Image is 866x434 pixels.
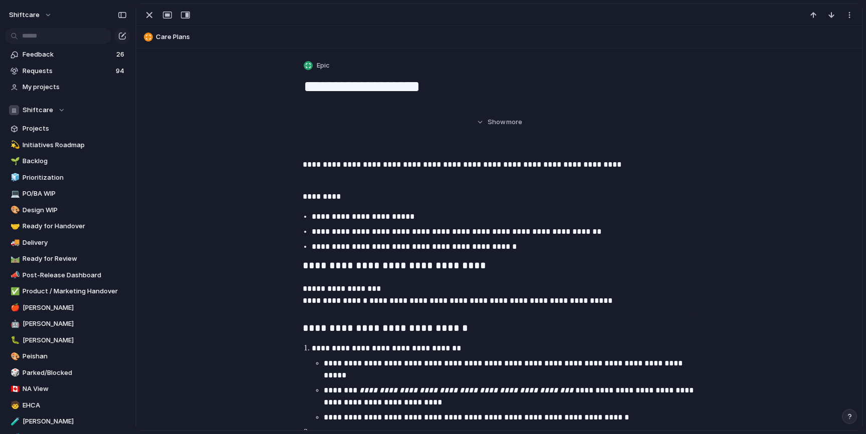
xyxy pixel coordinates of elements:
[9,303,19,313] button: 🍎
[23,368,127,378] span: Parked/Blocked
[23,221,127,231] span: Ready for Handover
[5,170,130,185] a: 🧊Prioritization
[9,140,19,150] button: 💫
[9,416,19,426] button: 🧪
[5,365,130,380] a: 🎲Parked/Blocked
[9,319,19,329] button: 🤖
[11,367,18,378] div: 🎲
[5,121,130,136] a: Projects
[23,66,113,76] span: Requests
[23,189,127,199] span: PO/BA WIP
[11,334,18,346] div: 🐛
[9,205,19,215] button: 🎨
[5,349,130,364] a: 🎨Peishan
[23,156,127,166] span: Backlog
[11,286,18,297] div: ✅
[11,383,18,395] div: 🇨🇦
[9,335,19,345] button: 🐛
[5,381,130,396] a: 🇨🇦NA View
[506,117,522,127] span: more
[11,139,18,151] div: 💫
[23,173,127,183] span: Prioritization
[23,400,127,410] span: EHCA
[23,319,127,329] span: [PERSON_NAME]
[5,251,130,266] a: 🛤️Ready for Review
[11,156,18,167] div: 🌱
[5,316,130,331] a: 🤖[PERSON_NAME]
[9,221,19,231] button: 🤝
[23,384,127,394] span: NA View
[23,254,127,264] span: Ready for Review
[23,105,53,115] span: Shiftcare
[156,32,857,42] span: Care Plans
[488,117,506,127] span: Show
[23,270,127,280] span: Post-Release Dashboard
[11,172,18,183] div: 🧊
[23,238,127,248] span: Delivery
[11,399,18,411] div: 🧒
[116,50,126,60] span: 26
[23,335,127,345] span: [PERSON_NAME]
[23,82,127,92] span: My projects
[23,205,127,215] span: Design WIP
[23,351,127,361] span: Peishan
[9,10,40,20] span: shiftcare
[141,29,857,45] button: Care Plans
[9,286,19,296] button: ✅
[9,238,19,248] button: 🚚
[23,140,127,150] span: Initiatives Roadmap
[5,414,130,429] a: 🧪[PERSON_NAME]
[303,113,696,131] button: Showmore
[5,219,130,234] a: 🤝Ready for Handover
[9,254,19,264] button: 🛤️
[5,203,130,218] a: 🎨Design WIP
[23,124,127,134] span: Projects
[5,154,130,169] a: 🌱Backlog
[5,103,130,118] button: Shiftcare
[11,416,18,427] div: 🧪
[9,384,19,394] button: 🇨🇦
[9,368,19,378] button: 🎲
[5,80,130,95] a: My projects
[5,398,130,413] a: 🧒EHCA
[5,300,130,315] a: 🍎[PERSON_NAME]
[11,318,18,330] div: 🤖
[9,173,19,183] button: 🧊
[5,186,130,201] a: 💻PO/BA WIP
[11,221,18,232] div: 🤝
[11,188,18,200] div: 💻
[11,253,18,265] div: 🛤️
[11,351,18,362] div: 🎨
[9,189,19,199] button: 💻
[23,416,127,426] span: [PERSON_NAME]
[5,138,130,153] a: 💫Initiatives Roadmap
[5,333,130,348] div: 🐛[PERSON_NAME]
[9,351,19,361] button: 🎨
[23,303,127,313] span: [PERSON_NAME]
[5,268,130,283] a: 📣Post-Release Dashboard
[5,284,130,299] a: ✅Product / Marketing Handover
[11,237,18,248] div: 🚚
[5,7,57,23] button: shiftcare
[9,400,19,410] button: 🧒
[23,286,127,296] span: Product / Marketing Handover
[5,64,130,79] a: Requests94
[9,270,19,280] button: 📣
[23,50,113,60] span: Feedback
[9,156,19,166] button: 🌱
